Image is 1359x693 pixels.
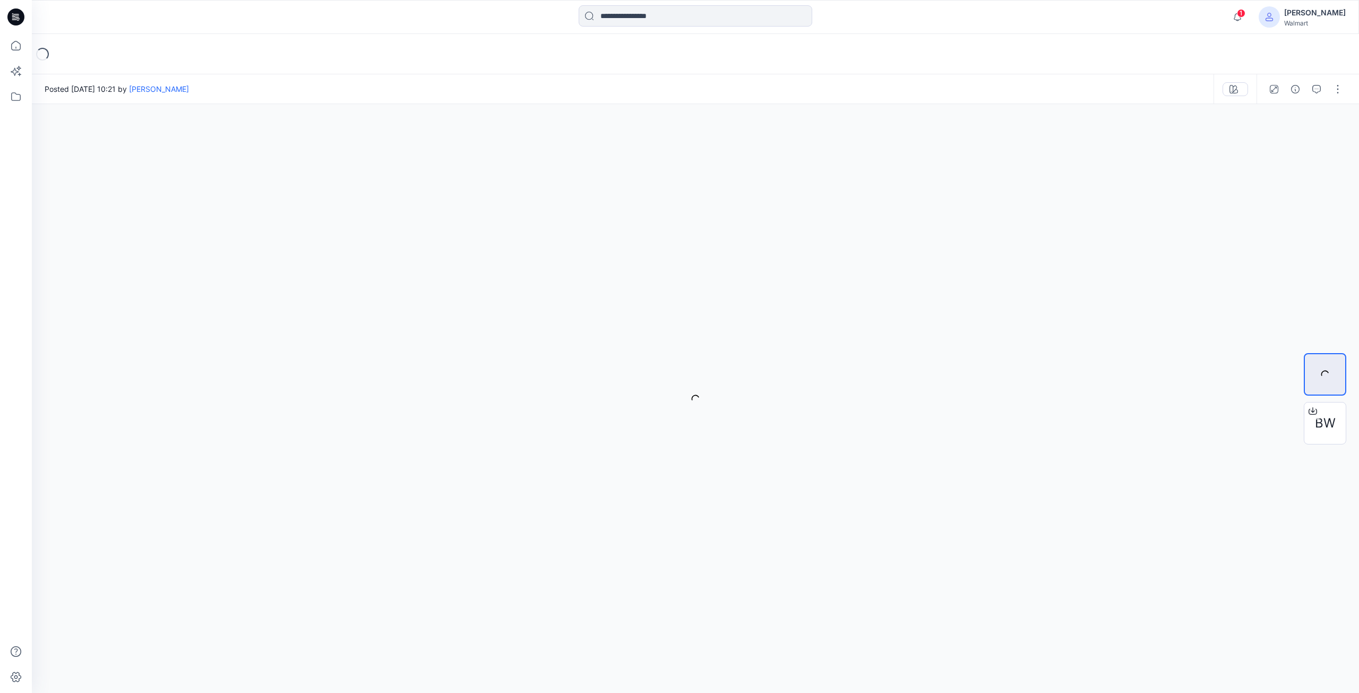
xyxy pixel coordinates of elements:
span: 1 [1237,9,1245,18]
span: Posted [DATE] 10:21 by [45,83,189,95]
div: [PERSON_NAME] [1284,6,1346,19]
a: [PERSON_NAME] [129,84,189,93]
div: Walmart [1284,19,1346,27]
button: Details [1287,81,1304,98]
span: BW [1315,414,1336,433]
svg: avatar [1265,13,1274,21]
